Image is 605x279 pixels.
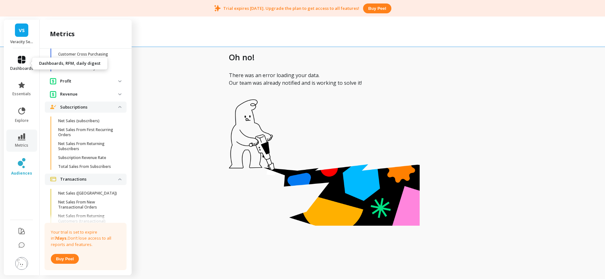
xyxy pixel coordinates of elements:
p: Net Sales From Returning Subscribers [58,141,119,151]
h2: metrics [50,30,75,38]
p: Subscriptions [60,104,118,110]
p: Customer Cross Purchasing Behaviors [58,52,119,62]
span: metrics [15,143,28,148]
img: navigation item icon [50,78,56,84]
img: navigation item icon [50,105,56,109]
p: There was an error loading your data. Our team was already notified and is working to solve it! [229,71,420,87]
img: down caret icon [118,106,121,108]
p: Profit [60,78,118,84]
img: down caret icon [118,178,121,180]
button: Buy peel [363,3,391,13]
p: Net Sales From First Recurring Orders [58,127,119,137]
span: essentials [12,91,31,96]
p: Revenue [60,91,118,97]
p: Your trial is set to expire in Don’t lose access to all reports and features. [51,229,120,248]
span: VS [19,27,25,34]
img: profile picture [15,257,28,270]
p: Oh no! [229,51,420,63]
span: audiences [11,171,32,176]
span: explore [15,118,29,123]
p: Trial expires [DATE]. Upgrade the plan to get access to all features! [223,5,359,11]
img: navigation item icon [50,177,56,182]
p: Veracity Selfcare [10,39,33,44]
p: Net Sales From New Transactional Orders [58,200,119,210]
p: Net Sales From Returning Customers (transactional) [58,214,119,224]
p: Total Sales From Subscribers [58,164,111,169]
button: Buy peel [51,254,79,264]
p: Transactions [60,176,118,183]
span: dashboards [10,66,33,71]
p: Market Basket Analysis [58,66,100,71]
img: down caret icon [118,80,121,82]
img: Pal [229,92,420,226]
strong: 7 days. [54,235,68,241]
img: down caret icon [118,93,121,95]
p: Subscription Revenue Rate [58,155,106,160]
p: Net Sales ([GEOGRAPHIC_DATA]) [58,191,117,196]
img: navigation item icon [50,91,56,97]
p: Net Sales (subscribers) [58,118,100,123]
